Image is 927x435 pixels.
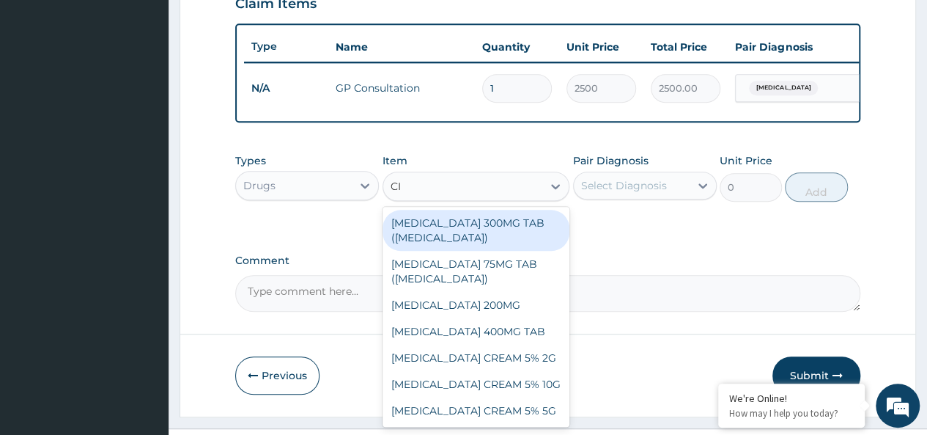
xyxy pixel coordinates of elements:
div: Chat with us now [76,82,246,101]
th: Quantity [475,32,559,62]
div: [MEDICAL_DATA] CREAM 5% 10G [383,371,570,398]
td: GP Consultation [328,73,475,103]
span: [MEDICAL_DATA] [749,81,818,95]
div: [MEDICAL_DATA] CREAM 5% 2G [383,345,570,371]
div: We're Online! [729,392,854,405]
div: [MEDICAL_DATA] CREAM 5% 5G [383,398,570,424]
div: [MEDICAL_DATA] 300MG TAB ([MEDICAL_DATA]) [383,210,570,251]
p: How may I help you today? [729,407,854,420]
button: Previous [235,357,320,395]
th: Pair Diagnosis [728,32,889,62]
label: Types [235,155,266,167]
th: Unit Price [559,32,643,62]
div: Minimize live chat window [240,7,276,43]
label: Comment [235,255,860,267]
img: d_794563401_company_1708531726252_794563401 [27,73,59,110]
th: Total Price [643,32,728,62]
button: Add [785,172,847,202]
div: Select Diagnosis [581,178,667,193]
label: Unit Price [720,153,772,168]
div: [MEDICAL_DATA] 400MG TAB [383,318,570,345]
button: Submit [772,357,860,395]
td: N/A [244,75,328,102]
th: Type [244,33,328,60]
th: Name [328,32,475,62]
textarea: Type your message and hit 'Enter' [7,284,279,335]
div: Drugs [243,178,276,193]
label: Pair Diagnosis [573,153,649,168]
div: [MEDICAL_DATA] 75MG TAB ([MEDICAL_DATA]) [383,251,570,292]
span: We're online! [85,126,202,274]
label: Item [383,153,407,168]
div: [MEDICAL_DATA] 200MG [383,292,570,318]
